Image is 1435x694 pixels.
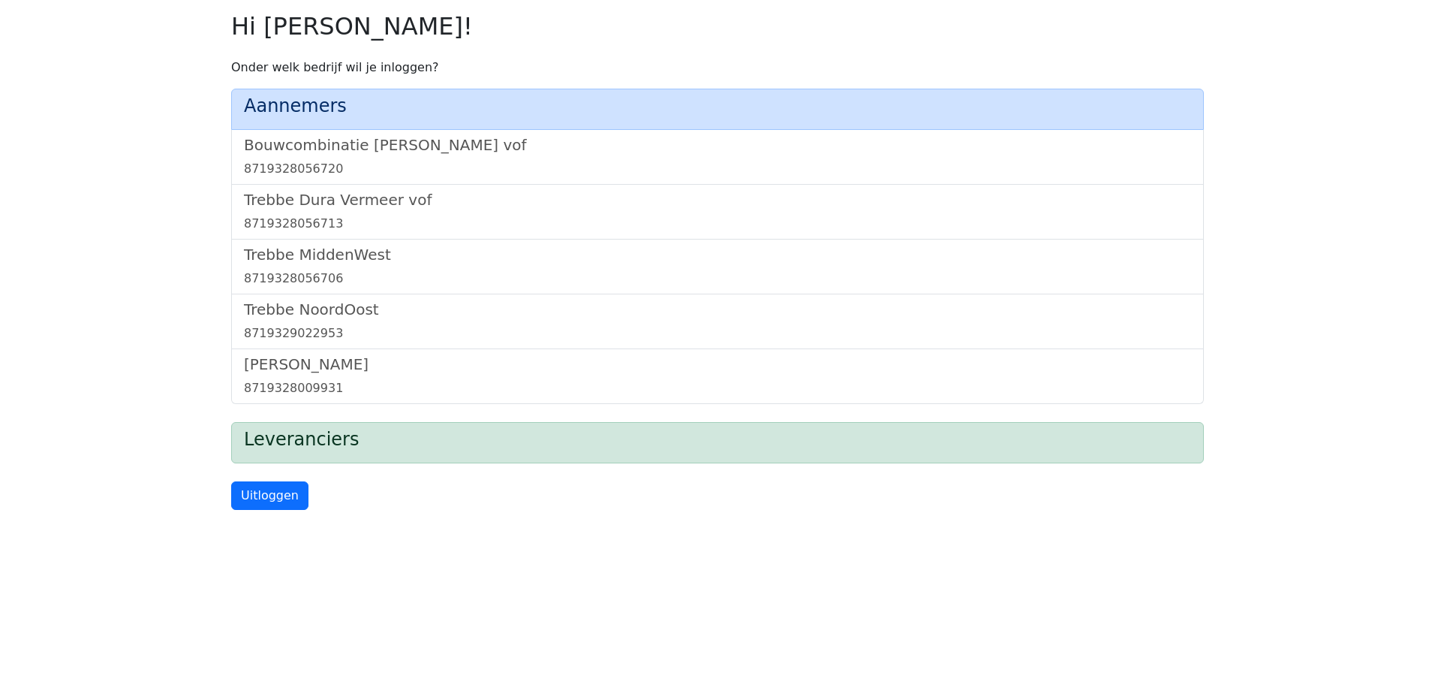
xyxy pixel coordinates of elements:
[244,136,1191,154] h5: Bouwcombinatie [PERSON_NAME] vof
[244,324,1191,342] div: 8719329022953
[244,355,1191,397] a: [PERSON_NAME]8719328009931
[244,270,1191,288] div: 8719328056706
[244,246,1191,264] h5: Trebbe MiddenWest
[244,191,1191,209] h5: Trebbe Dura Vermeer vof
[244,215,1191,233] div: 8719328056713
[244,160,1191,178] div: 8719328056720
[231,12,1204,41] h2: Hi [PERSON_NAME]!
[244,246,1191,288] a: Trebbe MiddenWest8719328056706
[244,95,1191,117] h4: Aannemers
[244,191,1191,233] a: Trebbe Dura Vermeer vof8719328056713
[244,379,1191,397] div: 8719328009931
[244,300,1191,318] h5: Trebbe NoordOost
[231,59,1204,77] p: Onder welk bedrijf wil je inloggen?
[244,429,1191,451] h4: Leveranciers
[244,136,1191,178] a: Bouwcombinatie [PERSON_NAME] vof8719328056720
[231,481,308,510] a: Uitloggen
[244,300,1191,342] a: Trebbe NoordOost8719329022953
[244,355,1191,373] h5: [PERSON_NAME]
